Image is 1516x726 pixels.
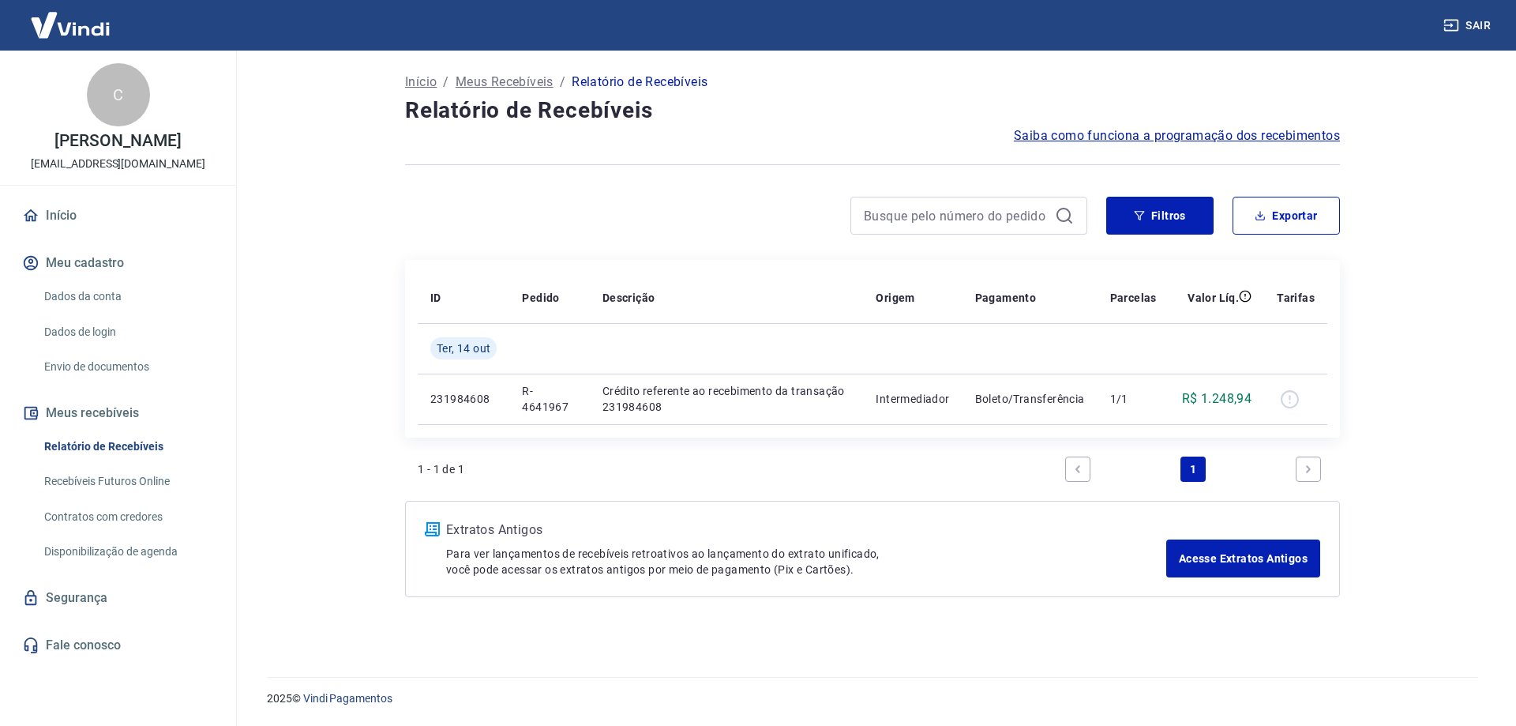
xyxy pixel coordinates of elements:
[602,383,851,415] p: Crédito referente ao recebimento da transação 231984608
[456,73,553,92] a: Meus Recebíveis
[405,73,437,92] a: Início
[1180,457,1206,482] a: Page 1 is your current page
[1296,457,1321,482] a: Next page
[1182,389,1251,408] p: R$ 1.248,94
[19,628,217,663] a: Fale conosco
[446,546,1166,577] p: Para ver lançamentos de recebíveis retroativos ao lançamento do extrato unificado, você pode aces...
[54,133,181,149] p: [PERSON_NAME]
[1277,290,1315,306] p: Tarifas
[430,290,441,306] p: ID
[446,521,1166,540] p: Extratos Antigos
[1110,290,1157,306] p: Parcelas
[405,95,1340,126] h4: Relatório de Recebíveis
[38,501,217,533] a: Contratos com credores
[522,290,559,306] p: Pedido
[267,690,1478,707] p: 2025 ©
[975,391,1085,407] p: Boleto/Transferência
[522,383,576,415] p: R-4641967
[1440,11,1497,40] button: Sair
[1014,126,1340,145] a: Saiba como funciona a programação dos recebimentos
[425,522,440,536] img: ícone
[38,280,217,313] a: Dados da conta
[19,581,217,615] a: Segurança
[975,290,1037,306] p: Pagamento
[876,290,914,306] p: Origem
[602,290,655,306] p: Descrição
[38,351,217,383] a: Envio de documentos
[430,391,497,407] p: 231984608
[1059,450,1327,488] ul: Pagination
[303,692,392,705] a: Vindi Pagamentos
[38,316,217,348] a: Dados de login
[443,73,448,92] p: /
[1065,457,1090,482] a: Previous page
[19,396,217,431] button: Meus recebíveis
[560,73,565,92] p: /
[864,204,1049,228] input: Busque pelo número do pedido
[1106,197,1214,235] button: Filtros
[19,1,122,49] img: Vindi
[19,246,217,280] button: Meu cadastro
[572,73,707,92] p: Relatório de Recebíveis
[38,536,217,568] a: Disponibilização de agenda
[1188,290,1239,306] p: Valor Líq.
[437,340,490,356] span: Ter, 14 out
[87,63,150,126] div: C
[19,198,217,233] a: Início
[31,156,205,172] p: [EMAIL_ADDRESS][DOMAIN_NAME]
[1233,197,1340,235] button: Exportar
[418,461,464,477] p: 1 - 1 de 1
[38,431,217,463] a: Relatório de Recebíveis
[1110,391,1157,407] p: 1/1
[876,391,949,407] p: Intermediador
[1166,540,1320,577] a: Acesse Extratos Antigos
[38,465,217,498] a: Recebíveis Futuros Online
